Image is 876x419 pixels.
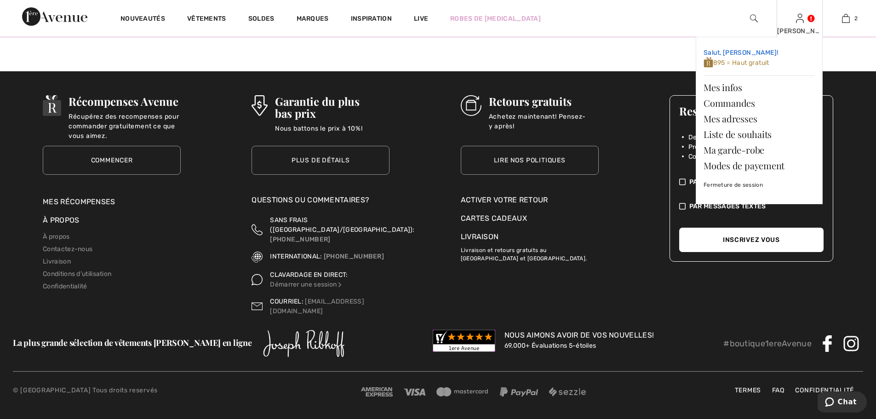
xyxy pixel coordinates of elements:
h3: Garantie du plus bas prix [275,95,390,119]
a: Commencer [43,146,181,175]
iframe: Ouvre un widget dans lequel vous pouvez chatter avec l’un de nos agents [818,391,867,414]
img: Clavardage en direct [252,270,263,289]
a: 69,000+ Évaluations 5-étoiles [504,342,596,350]
img: Sezzle [549,387,586,396]
p: Livraison et retours gratuits au [GEOGRAPHIC_DATA] et [GEOGRAPHIC_DATA]. [461,242,599,263]
a: Livraison [43,258,71,265]
a: [PHONE_NUMBER] [324,253,384,260]
a: Ma garde-robe [704,142,815,158]
p: #boutique1ereAvenue [723,338,812,350]
a: Termes [730,385,766,395]
span: COURRIEL: [270,298,303,305]
a: FAQ [767,385,789,395]
span: CLAVARDAGE EN DIRECT: [270,271,348,279]
a: [EMAIL_ADDRESS][DOMAIN_NAME] [270,298,364,315]
a: Confidentialité [790,385,859,395]
span: Inspiration [351,15,392,24]
img: International [252,252,263,263]
h3: Retours gratuits [489,95,599,107]
img: check [679,201,686,211]
img: recherche [750,13,758,24]
a: Confidentialité [43,282,87,290]
p: © [GEOGRAPHIC_DATA] Tous droits reservés [13,385,296,395]
div: Questions ou commentaires? [252,195,389,210]
img: Retours gratuits [461,95,481,116]
a: Vêtements [187,15,226,24]
a: Livraison [461,232,499,241]
a: Plus de détails [252,146,389,175]
a: Mes adresses [704,111,815,126]
a: [PHONE_NUMBER] [270,235,330,243]
img: loyalty_logo_r.svg [704,57,713,68]
span: La plus grande sélection de vêtements [PERSON_NAME] en ligne [13,337,252,348]
img: Visa [404,389,425,396]
button: Inscrivez vous [679,228,824,252]
a: Soldes [248,15,275,24]
a: Activer votre retour [461,195,599,206]
a: À propos [43,233,69,241]
p: Achetez maintenant! Pensez-y après! [489,112,599,130]
p: Récupérez des recompenses pour commander gratuitement ce que vous aimez. [69,112,181,130]
a: 2 [823,13,868,24]
a: Lire nos politiques [461,146,599,175]
a: Fermeture de session [704,173,815,196]
img: Garantie du plus bas prix [252,95,267,116]
a: Mes infos [704,80,815,95]
img: Mes infos [796,13,804,24]
a: Se connecter [796,14,804,23]
img: Customer Reviews [433,330,495,352]
a: Modes de payement [704,158,815,173]
img: Joseph Ribkoff [263,330,344,357]
a: Mes récompenses [43,197,115,206]
img: Récompenses Avenue [43,95,61,116]
span: INTERNATIONAL: [270,253,322,260]
img: Instagram [843,335,859,352]
span: Salut, [PERSON_NAME]! [704,49,778,57]
img: check [679,177,686,187]
a: Conditions d'utilisation [43,270,111,278]
img: Contact us [252,297,263,316]
img: Mastercard [436,387,489,396]
img: Mon panier [842,13,850,24]
img: Clavardage en direct [337,281,343,288]
img: Facebook [819,335,836,352]
div: À propos [43,215,181,230]
div: [PERSON_NAME] [777,26,822,36]
a: Nouveautés [120,15,165,24]
span: 895 = Haut gratuit [704,59,769,67]
a: Robes de [MEDICAL_DATA] [450,14,541,23]
img: Sans Frais (Canada/EU) [252,215,263,244]
a: Salut, [PERSON_NAME]! 895 = Haut gratuit [704,45,815,72]
a: Commandes [704,95,815,111]
a: Liste de souhaits [704,126,815,142]
h3: Restez à jour [679,105,824,117]
span: SANS FRAIS ([GEOGRAPHIC_DATA]/[GEOGRAPHIC_DATA]): [270,216,414,234]
a: Marques [297,15,329,24]
div: Nous aimons avoir de vos nouvelles! [504,330,654,341]
a: Live [414,14,428,23]
p: Nous battons le prix à 10%! [275,124,390,142]
h3: Récompenses Avenue [69,95,181,107]
img: Amex [361,387,393,396]
img: Paypal [500,387,538,396]
span: 2 [854,14,858,23]
a: Cartes Cadeaux [461,213,599,224]
img: 1ère Avenue [22,7,87,26]
a: Démarrer une session [270,281,343,288]
a: Contactez-nous [43,245,92,253]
